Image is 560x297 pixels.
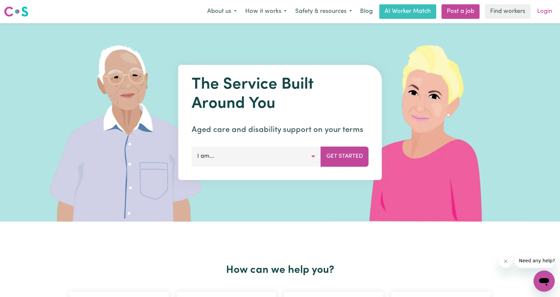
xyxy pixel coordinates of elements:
h2: How can we help you? [66,264,494,276]
button: How it works [241,5,291,19]
button: Get Started [321,147,369,166]
h1: The Service Built Around You [192,75,369,113]
button: About us [203,5,241,19]
a: Careseekers logo [4,4,28,19]
iframe: Message from company [515,253,555,268]
p: Aged care and disability support on your terms [192,124,369,136]
a: Login [533,4,556,19]
a: Find workers [485,4,531,19]
img: Careseekers logo [4,6,28,18]
a: Blog [356,4,377,19]
a: AI Worker Match [379,4,436,19]
iframe: Close message [499,255,512,268]
span: Need any help? [4,5,40,10]
button: I am... [192,147,321,166]
a: Post a job [442,4,480,19]
iframe: Button to launch messaging window [534,271,555,292]
button: Safety & resources [291,5,356,19]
